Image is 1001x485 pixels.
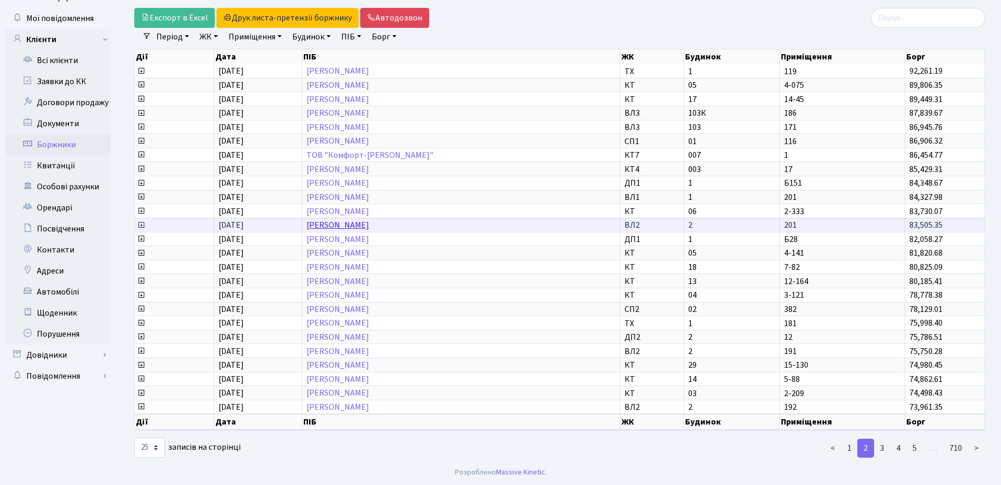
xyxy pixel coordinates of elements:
a: [PERSON_NAME] [306,388,369,399]
span: [DATE] [219,359,244,371]
span: 84,327.98 [909,191,943,203]
th: ЖК [620,414,684,430]
th: ЖК [620,49,684,64]
a: Експорт в Excel [134,8,215,28]
span: 003 [688,165,775,174]
a: [PERSON_NAME] [306,247,369,259]
a: [PERSON_NAME] [306,66,369,77]
a: ПІБ [337,28,365,46]
span: [DATE] [219,149,244,161]
span: 87,839.67 [909,107,943,119]
span: [DATE] [219,234,244,245]
a: Квитанції [5,155,111,176]
span: 86,454.77 [909,149,943,161]
span: 03 [688,389,775,398]
span: [DATE] [219,401,244,413]
a: 5 [906,439,923,458]
span: 74,498.43 [909,388,943,399]
a: Massive Kinetic [496,467,545,478]
span: 1 [784,151,900,159]
span: 83,730.07 [909,206,943,217]
a: < [824,439,841,458]
a: Адреси [5,260,111,281]
span: 01 [688,137,775,146]
span: 75,750.28 [909,346,943,357]
a: Клієнти [5,29,111,50]
span: [DATE] [219,261,244,273]
span: КТ [625,361,679,369]
span: ДП1 [625,179,679,187]
a: [PERSON_NAME] [306,122,369,133]
a: 4 [890,439,907,458]
span: 89,806.35 [909,79,943,91]
span: 85,429.31 [909,164,943,175]
span: 74,980.45 [909,359,943,371]
span: 78,129.01 [909,304,943,315]
span: [DATE] [219,276,244,287]
span: КТ [625,249,679,257]
span: 2 [688,347,775,356]
span: 75,998.40 [909,318,943,329]
span: 7-82 [784,263,900,271]
span: 89,449.31 [909,94,943,105]
span: 119 [784,67,900,76]
span: 201 [784,221,900,229]
span: ТХ [625,67,679,76]
span: 191 [784,347,900,356]
span: ВЛ2 [625,347,679,356]
a: Заявки до КК [5,71,111,92]
span: КТ7 [625,151,679,159]
a: Договори продажу [5,92,111,113]
a: Боржники [5,134,111,155]
a: > [968,439,985,458]
a: [PERSON_NAME] [306,177,369,189]
th: Дата [214,49,302,64]
a: 710 [943,439,968,458]
span: Б28 [784,235,900,244]
a: Особові рахунки [5,176,111,197]
a: [PERSON_NAME] [306,79,369,91]
span: [DATE] [219,206,244,217]
th: Борг [905,414,985,430]
a: Орендарі [5,197,111,218]
span: [DATE] [219,177,244,189]
span: 74,862.61 [909,373,943,385]
span: 1 [688,193,775,201]
a: [PERSON_NAME] [306,234,369,245]
span: 103К [688,109,775,117]
a: Порушення [5,324,111,345]
span: [DATE] [219,79,244,91]
span: [DATE] [219,331,244,343]
span: СП2 [625,305,679,314]
span: 78,778.38 [909,289,943,301]
span: СП1 [625,137,679,146]
a: Щоденник [5,302,111,324]
a: [PERSON_NAME] [306,401,369,413]
a: Всі клієнти [5,50,111,71]
span: 82,058.27 [909,234,943,245]
span: [DATE] [219,304,244,315]
a: [PERSON_NAME] [306,136,369,147]
span: 12 [784,333,900,341]
span: [DATE] [219,94,244,105]
span: КТ [625,263,679,271]
span: Б151 [784,179,900,187]
span: 04 [688,291,775,299]
th: Будинок [684,49,780,64]
span: 06 [688,207,775,216]
a: [PERSON_NAME] [306,346,369,357]
th: ПІБ [302,414,620,430]
input: Пошук... [871,8,985,28]
span: 92,261.19 [909,66,943,77]
span: 12-164 [784,277,900,286]
span: 17 [688,95,775,104]
span: [DATE] [219,388,244,399]
span: [DATE] [219,247,244,259]
span: 1 [688,179,775,187]
span: 81,820.68 [909,247,943,259]
th: ПІБ [302,49,620,64]
a: [PERSON_NAME] [306,107,369,119]
span: 86,906.32 [909,136,943,147]
span: [DATE] [219,289,244,301]
span: 05 [688,81,775,89]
